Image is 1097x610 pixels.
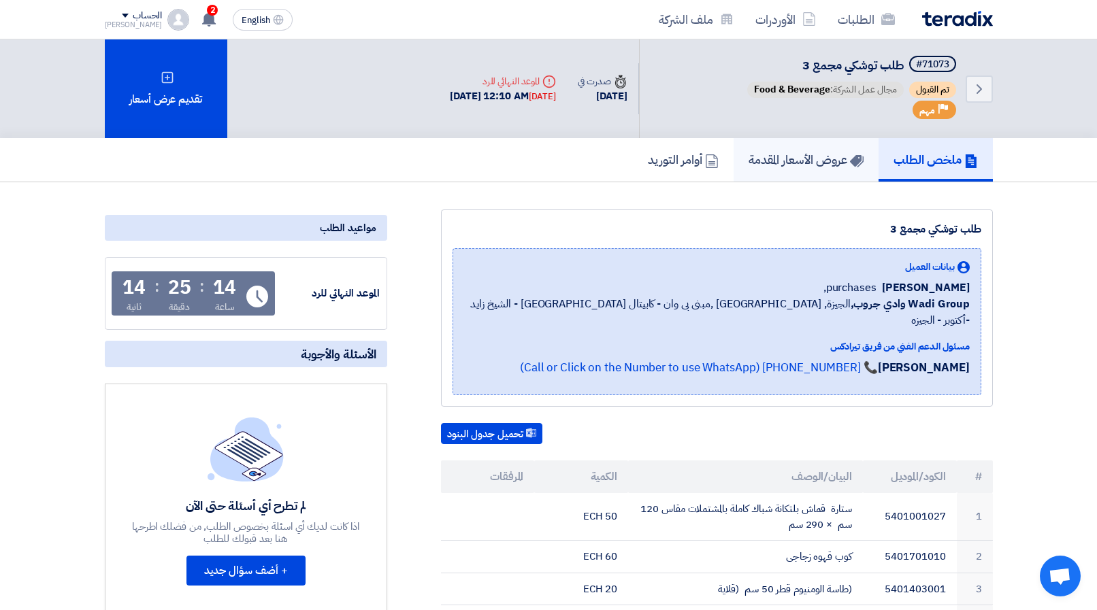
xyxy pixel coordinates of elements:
div: [DATE] [578,88,627,104]
div: الموعد النهائي للرد [450,74,556,88]
a: الأوردرات [744,3,827,35]
h5: ملخص الطلب [894,152,978,167]
h5: أوامر التوريد [648,152,719,167]
th: البيان/الوصف [628,460,863,493]
div: اذا كانت لديك أي اسئلة بخصوص الطلب, من فضلك اطرحها هنا بعد قبولك للطلب [130,520,361,545]
h5: طلب توشكي مجمع 3 [744,56,959,75]
td: 5401403001 [863,573,957,605]
span: تم القبول [909,82,956,98]
button: تحميل جدول البنود [441,423,542,445]
a: ملخص الطلب [879,138,993,182]
div: مسئول الدعم الفني من فريق تيرادكس [464,339,970,354]
div: طلب توشكي مجمع 3 [453,221,981,237]
div: : [154,274,159,299]
span: purchases, [823,279,877,296]
th: الكمية [534,460,628,493]
h5: عروض الأسعار المقدمة [749,152,864,167]
div: تقديم عرض أسعار [105,39,227,138]
th: الكود/الموديل [863,460,957,493]
span: طلب توشكي مجمع 3 [802,56,904,74]
td: 20 ECH [534,573,628,605]
span: الجيزة, [GEOGRAPHIC_DATA] ,مبنى بى وان - كابيتال [GEOGRAPHIC_DATA] - الشيخ زايد -أكتوبر - الجيزه [464,296,970,328]
td: كوب قهوه زجاجى [628,541,863,573]
td: 5401001027 [863,493,957,541]
div: دقيقة [169,300,190,314]
b: Wadi Group وادي جروب, [851,296,970,312]
span: الأسئلة والأجوبة [301,346,376,362]
div: الحساب [133,10,162,22]
span: [PERSON_NAME] [882,279,970,296]
span: بيانات العميل [905,260,955,274]
span: 2 [207,5,218,16]
td: 3 [957,573,993,605]
div: ثانية [127,300,142,314]
button: English [233,9,293,31]
td: 50 ECH [534,493,628,541]
span: English [242,16,270,25]
div: لم تطرح أي أسئلة حتى الآن [130,498,361,513]
td: 5401701010 [863,541,957,573]
div: [DATE] [529,90,556,103]
div: [DATE] 12:10 AM [450,88,556,104]
div: [PERSON_NAME] [105,21,163,29]
a: عروض الأسعار المقدمة [734,138,879,182]
span: مهم [919,104,935,117]
strong: [PERSON_NAME] [878,359,970,376]
div: مواعيد الطلب [105,215,387,241]
td: ستارة قماش بلتكانة شباك كاملة بالمشتملات مقاس 120 سم × 290 سم [628,493,863,541]
a: 📞 [PHONE_NUMBER] (Call or Click on the Number to use WhatsApp) [520,359,878,376]
a: دردشة مفتوحة [1040,556,1081,596]
span: Food & Beverage [754,82,830,97]
div: : [199,274,204,299]
td: (طاسة الومنيوم قطر 50 سم (قلاية [628,573,863,605]
td: 2 [957,541,993,573]
img: profile_test.png [167,9,189,31]
div: 25 [168,278,191,297]
span: مجال عمل الشركة: [747,82,904,98]
img: empty_state_list.svg [208,417,284,481]
a: الطلبات [827,3,906,35]
div: 14 [213,278,236,297]
a: أوامر التوريد [633,138,734,182]
th: # [957,460,993,493]
th: المرفقات [441,460,535,493]
div: الموعد النهائي للرد [278,286,380,301]
div: ساعة [215,300,235,314]
img: Teradix logo [922,11,993,27]
td: 60 ECH [534,541,628,573]
button: + أضف سؤال جديد [186,556,306,586]
div: 14 [122,278,146,297]
a: ملف الشركة [648,3,744,35]
div: صدرت في [578,74,627,88]
td: 1 [957,493,993,541]
div: #71073 [916,60,949,69]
